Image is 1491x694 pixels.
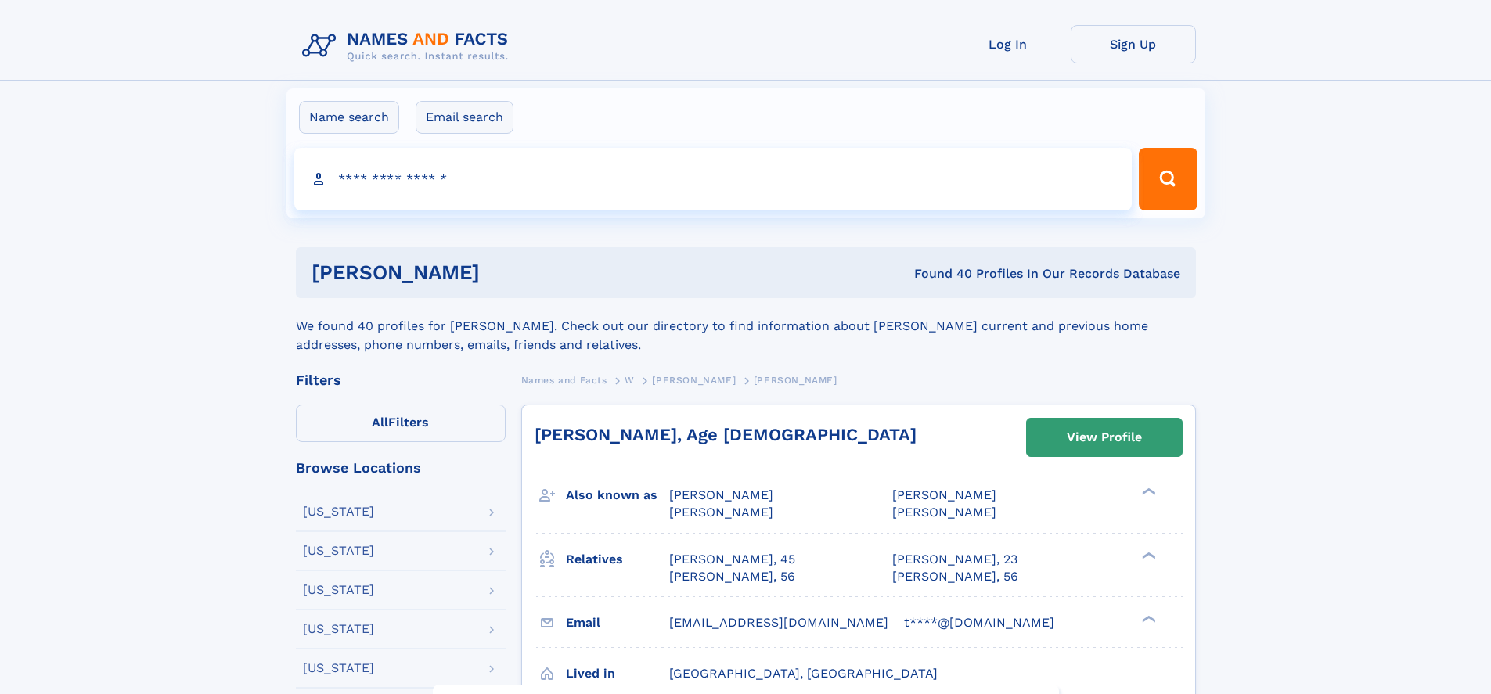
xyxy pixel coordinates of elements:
[892,505,996,520] span: [PERSON_NAME]
[625,375,635,386] span: W
[1138,550,1157,560] div: ❯
[303,505,374,518] div: [US_STATE]
[945,25,1071,63] a: Log In
[303,623,374,635] div: [US_STATE]
[296,373,506,387] div: Filters
[416,101,513,134] label: Email search
[625,370,635,390] a: W
[294,148,1133,210] input: search input
[1138,487,1157,497] div: ❯
[303,584,374,596] div: [US_STATE]
[669,487,773,502] span: [PERSON_NAME]
[303,545,374,557] div: [US_STATE]
[1071,25,1196,63] a: Sign Up
[754,375,837,386] span: [PERSON_NAME]
[892,551,1017,568] a: [PERSON_NAME], 23
[652,370,736,390] a: [PERSON_NAME]
[669,551,795,568] a: [PERSON_NAME], 45
[299,101,399,134] label: Name search
[535,425,917,444] a: [PERSON_NAME], Age [DEMOGRAPHIC_DATA]
[892,568,1018,585] a: [PERSON_NAME], 56
[669,615,888,630] span: [EMAIL_ADDRESS][DOMAIN_NAME]
[372,415,388,430] span: All
[566,546,669,573] h3: Relatives
[566,660,669,687] h3: Lived in
[296,298,1196,354] div: We found 40 profiles for [PERSON_NAME]. Check out our directory to find information about [PERSON...
[892,487,996,502] span: [PERSON_NAME]
[566,609,669,636] h3: Email
[296,461,506,475] div: Browse Locations
[669,568,795,585] a: [PERSON_NAME], 56
[1067,419,1142,455] div: View Profile
[669,666,938,681] span: [GEOGRAPHIC_DATA], [GEOGRAPHIC_DATA]
[1138,613,1157,624] div: ❯
[652,375,736,386] span: [PERSON_NAME]
[303,662,374,674] div: [US_STATE]
[312,263,697,282] h1: [PERSON_NAME]
[1139,148,1197,210] button: Search Button
[296,405,506,442] label: Filters
[1027,419,1182,456] a: View Profile
[566,482,669,509] h3: Also known as
[521,370,607,390] a: Names and Facts
[669,505,773,520] span: [PERSON_NAME]
[697,265,1180,282] div: Found 40 Profiles In Our Records Database
[296,25,521,67] img: Logo Names and Facts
